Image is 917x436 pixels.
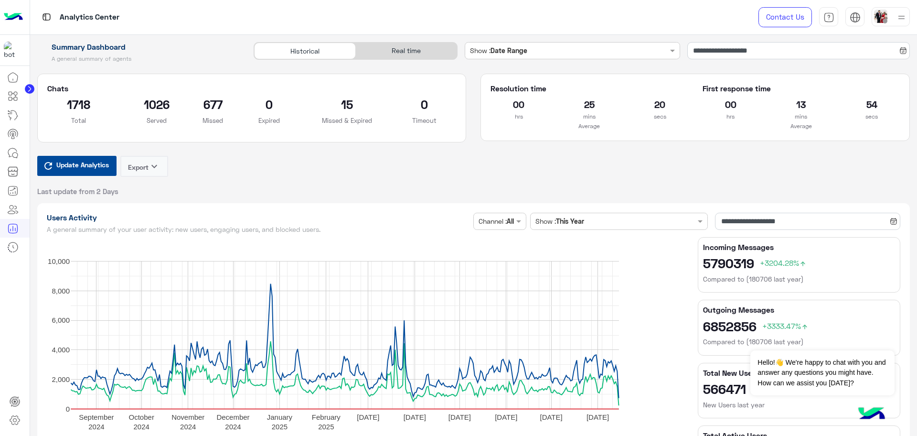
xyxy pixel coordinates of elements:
[760,258,807,267] span: +3204.28%
[203,116,223,125] p: Missed
[41,11,53,23] img: tab
[237,116,301,125] p: Expired
[149,161,160,172] i: keyboard_arrow_down
[180,422,196,430] text: 2024
[52,286,70,294] text: 8,000
[703,274,895,284] h6: Compared to (180706 last year)
[490,112,547,121] p: hrs
[267,413,292,421] text: January
[632,97,688,112] h2: 20
[843,97,900,112] h2: 54
[773,97,829,112] h2: 13
[703,97,759,112] h2: 00
[703,400,895,410] h6: New Users last year
[393,116,457,125] p: Timeout
[60,11,119,24] p: Analytics Center
[52,375,70,383] text: 2,000
[632,112,688,121] p: secs
[703,112,759,121] p: hrs
[490,121,688,131] p: Average
[311,413,341,421] text: February
[393,97,457,112] h2: 0
[37,42,243,52] h1: Summary Dashboard
[318,422,334,430] text: 2025
[79,413,114,421] text: September
[47,84,457,93] h5: Chats
[561,112,618,121] p: mins
[823,12,834,23] img: tab
[819,7,838,27] a: tab
[561,97,618,112] h2: 25
[703,381,895,396] h2: 566471
[203,97,223,112] h2: 677
[54,158,111,171] span: Update Analytics
[758,7,812,27] a: Contact Us
[52,316,70,324] text: 6,000
[133,422,149,430] text: 2024
[703,318,895,334] h2: 6852856
[37,156,117,176] button: Update Analytics
[4,7,23,27] img: Logo
[586,413,608,421] text: [DATE]
[703,305,895,315] h5: Outgoing Messages
[254,43,355,59] div: Historical
[125,97,188,112] h2: 1026
[850,12,861,23] img: tab
[52,346,70,354] text: 4,000
[750,350,894,395] span: Hello!👋 We're happy to chat with you and answer any questions you might have. How can we assist y...
[65,404,69,413] text: 0
[237,97,301,112] h2: 0
[703,368,895,378] h5: Total New Users
[47,97,111,112] h2: 1718
[490,97,547,112] h2: 00
[216,413,249,421] text: December
[896,11,907,23] img: profile
[37,186,118,196] span: Last update from 2 Days
[315,97,379,112] h2: 15
[495,413,517,421] text: [DATE]
[356,43,457,59] div: Real time
[88,422,104,430] text: 2024
[490,84,688,93] h5: Resolution time
[37,55,243,63] h5: A general summary of agents
[540,413,562,421] text: [DATE]
[703,255,895,271] h2: 5790319
[315,116,379,125] p: Missed & Expired
[843,112,900,121] p: secs
[703,242,895,252] h5: Incoming Messages
[703,121,900,131] p: Average
[4,42,21,59] img: 1403182699927242
[403,413,426,421] text: [DATE]
[47,226,470,233] h5: A general summary of your user activity: new users, engaging users, and blocked users.
[47,116,111,125] p: Total
[48,257,70,265] text: 10,000
[703,84,900,93] h5: First response time
[47,213,470,222] h1: Users Activity
[357,413,379,421] text: [DATE]
[874,10,887,23] img: userImage
[703,337,895,347] h6: Compared to (180706 last year)
[271,422,287,430] text: 2025
[125,116,188,125] p: Served
[773,112,829,121] p: mins
[120,156,168,177] button: Exportkeyboard_arrow_down
[448,413,470,421] text: [DATE]
[855,398,888,431] img: hulul-logo.png
[225,422,241,430] text: 2024
[171,413,204,421] text: November
[762,321,809,330] span: +3333.47%
[128,413,154,421] text: October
